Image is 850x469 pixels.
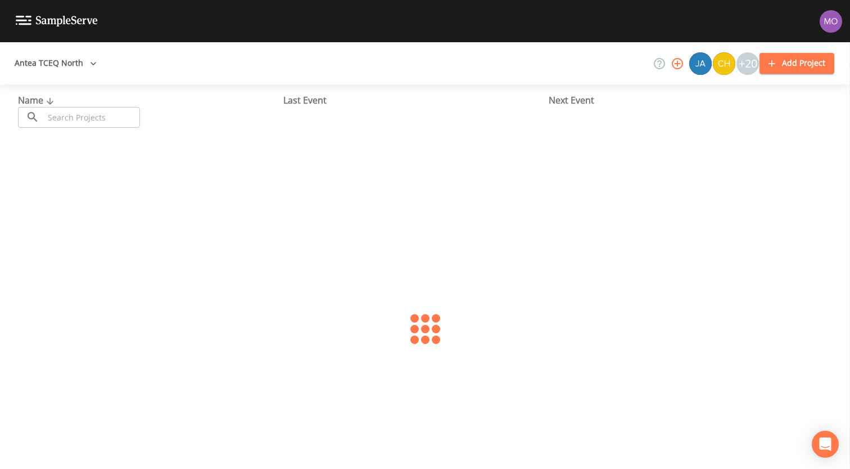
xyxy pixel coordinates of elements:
[44,107,140,128] input: Search Projects
[16,16,98,26] img: logo
[283,93,549,107] div: Last Event
[759,53,834,74] button: Add Project
[18,94,57,106] span: Name
[689,52,712,75] img: 2e773653e59f91cc345d443c311a9659
[10,53,101,74] button: Antea TCEQ North
[713,52,735,75] img: c74b8b8b1c7a9d34f67c5e0ca157ed15
[549,93,814,107] div: Next Event
[820,10,842,33] img: 4e251478aba98ce068fb7eae8f78b90c
[689,52,712,75] div: James Whitmire
[712,52,736,75] div: Charles Medina
[736,52,759,75] div: +20
[812,431,839,458] div: Open Intercom Messenger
